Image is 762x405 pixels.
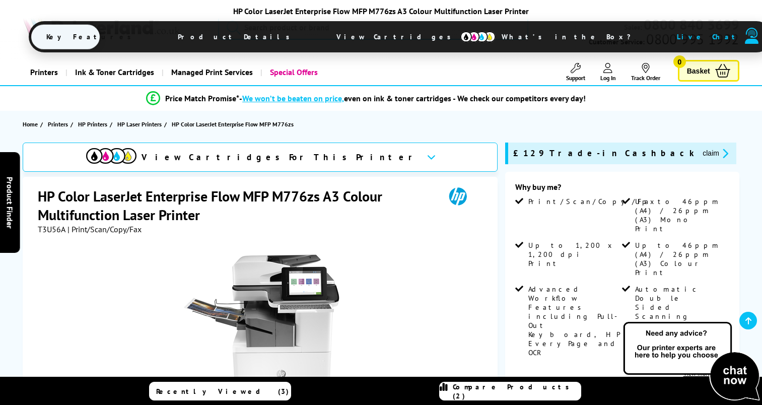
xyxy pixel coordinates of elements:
[86,148,136,164] img: View Cartridges
[23,119,40,129] a: Home
[78,119,107,129] span: HP Printers
[673,55,686,68] span: 0
[162,59,260,85] a: Managed Print Services
[5,177,15,229] span: Product Finder
[48,119,71,129] a: Printers
[635,241,727,277] span: Up to 46ppm (A4) / 26ppm (A3) Colour Print
[566,74,585,82] span: Support
[23,119,38,129] span: Home
[600,74,616,82] span: Log In
[678,60,739,82] a: Basket 0
[700,148,731,159] button: promo-description
[528,241,620,268] span: Up to 1,200 x 1,200 dpi Print
[149,382,291,400] a: Recently Viewed (3)
[566,63,585,82] a: Support
[621,320,762,403] img: Open Live Chat window
[29,6,734,16] div: HP Color LaserJet Enterprise Flow MFP M776zs A3 Colour Multifunction Laser Printer
[156,387,289,396] span: Recently Viewed (3)
[78,119,110,129] a: HP Printers
[460,31,496,42] img: cmyk-icon.svg
[745,28,759,44] img: user-headset-duotone.svg
[260,59,325,85] a: Special Offers
[242,93,344,103] span: We won’t be beaten on price,
[435,187,481,206] img: HP
[239,93,586,103] div: - even on ink & toner cartridges - We check our competitors every day!
[31,25,152,49] span: Key Features
[528,285,620,357] span: Advanced Workflow Features including Pull-Out Keyboard, HP EveryPage and OCR
[172,119,296,129] a: HP Color LaserJet Enterprise Flow MFP M776zs
[67,224,142,234] span: | Print/Scan/Copy/Fax
[65,59,162,85] a: Ink & Toner Cartridges
[487,25,656,49] span: What’s in the Box?
[635,197,727,233] span: Up to 46ppm (A4) / 26ppm (A3) Mono Print
[515,182,729,197] div: Why buy me?
[528,197,658,206] span: Print/Scan/Copy/Fax
[631,63,660,82] a: Track Order
[321,24,475,50] span: View Cartridges
[117,119,162,129] span: HP Laser Printers
[439,382,581,400] a: Compare Products (2)
[75,59,154,85] span: Ink & Toner Cartridges
[687,64,710,78] span: Basket
[513,148,695,159] span: £129 Trade-in Cashback
[453,382,581,400] span: Compare Products (2)
[163,25,310,49] span: Product Details
[38,224,65,234] span: T3U56A
[635,285,727,321] span: Automatic Double Sided Scanning
[142,152,419,163] span: View Cartridges For This Printer
[172,119,294,129] span: HP Color LaserJet Enterprise Flow MFP M776zs
[48,119,68,129] span: Printers
[117,119,164,129] a: HP Laser Printers
[23,59,65,85] a: Printers
[677,32,739,41] span: Live Chat
[600,63,616,82] a: Log In
[5,90,727,107] li: modal_Promise
[165,93,239,103] span: Price Match Promise*
[38,187,435,224] h1: HP Color LaserJet Enterprise Flow MFP M776zs A3 Colour Multifunction Laser Printer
